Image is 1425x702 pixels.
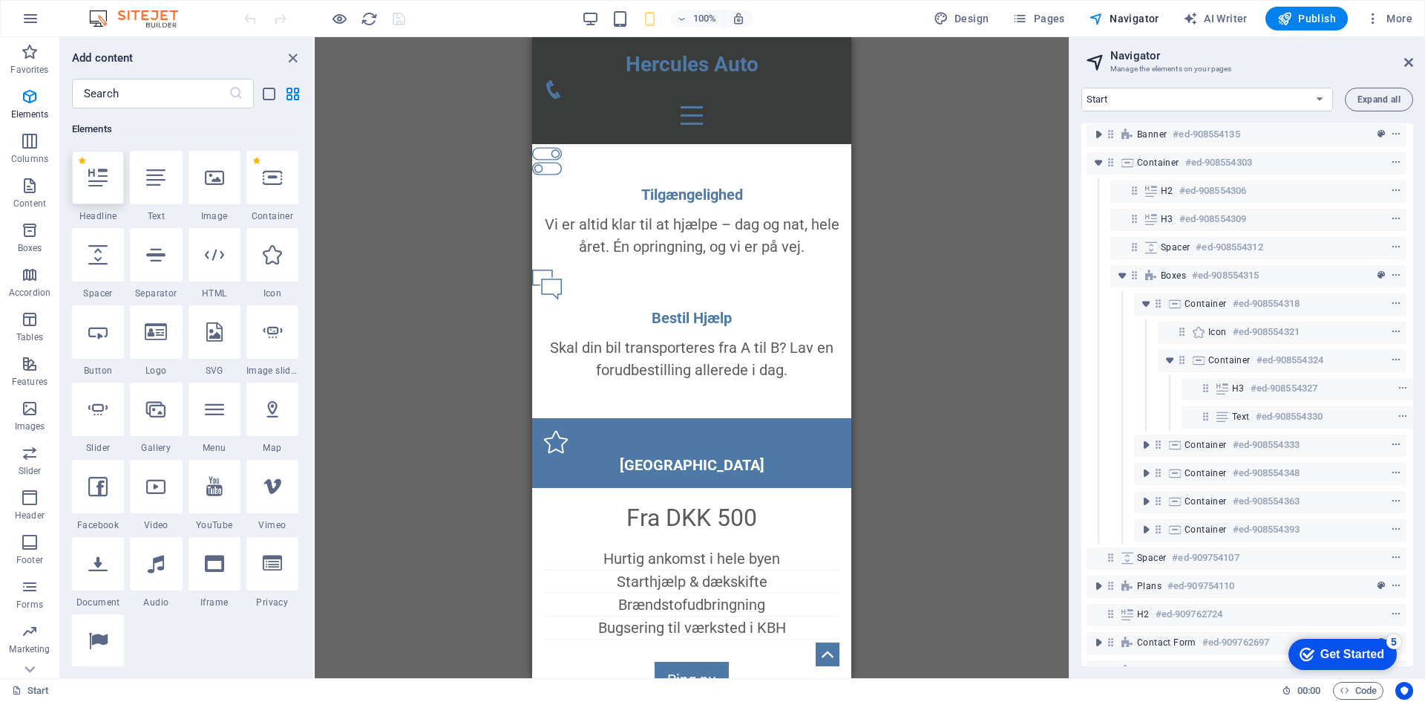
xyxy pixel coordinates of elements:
button: context-menu [1389,210,1403,228]
button: toggle-expand [1137,493,1155,510]
button: context-menu [1389,295,1403,313]
button: Design [928,7,995,30]
h6: #ed-908554321 [1233,323,1300,341]
button: Navigator [1083,7,1165,30]
p: Header [15,510,45,521]
span: Navigator [1089,11,1159,26]
button: preset [1374,577,1389,595]
span: Container [1185,495,1227,507]
span: Logo [130,365,182,377]
div: SVG [189,305,240,377]
div: Get Started [44,16,108,30]
button: context-menu [1389,351,1403,369]
button: toggle-expand [1090,154,1107,172]
button: toggle-expand [1137,295,1155,313]
div: YouTube [189,460,240,531]
button: toggle-expand [1113,267,1131,285]
h6: #ed-909762724 [1156,605,1222,623]
span: Publish [1277,11,1336,26]
h6: #ed-908554315 [1192,267,1259,285]
button: reload [360,10,378,27]
span: HTML [189,287,240,299]
input: Search [72,79,229,108]
h6: #ed-908554327 [1251,380,1317,397]
div: Container [246,151,298,222]
span: YouTube [189,519,240,531]
div: Image slider [246,305,298,377]
i: Reload page [361,10,378,27]
div: Video [130,460,182,531]
span: More [1366,11,1412,26]
span: Menu [189,442,240,454]
span: Map [246,442,298,454]
h2: Navigator [1110,49,1413,62]
button: preset [1374,126,1389,143]
button: context-menu [1389,521,1403,539]
div: Image [189,151,240,222]
div: Menu [189,383,240,454]
button: grid-view [284,85,301,103]
h6: Add content [72,49,134,67]
button: Publish [1265,7,1348,30]
div: Document [72,537,124,608]
a: Click to cancel selection. Double-click to open Pages [12,682,49,700]
span: Spacer [72,287,124,299]
div: Separator [130,228,182,299]
h6: #ed-908554333 [1233,436,1300,454]
h6: #ed-908554135 [1173,126,1239,143]
p: Forms [16,599,43,611]
span: Text [130,210,182,222]
span: H3 [1161,213,1173,225]
span: Gallery [130,442,182,454]
h6: #ed-908554393 [1233,521,1300,539]
h6: #ed-908554306 [1179,182,1246,200]
span: Code [1340,682,1377,700]
button: close panel [284,49,301,67]
button: context-menu [1389,182,1403,200]
span: Icon [1208,326,1227,338]
span: H3 [1232,383,1245,394]
button: context-menu [1389,238,1403,256]
span: Container [1185,467,1227,479]
span: SVG [189,365,240,377]
div: Design (Ctrl+Alt+Y) [928,7,995,30]
h6: #ed-908554330 [1256,408,1323,426]
span: Banner [1137,129,1167,140]
i: On resize automatically adjust zoom level to fit chosen device. [732,12,745,25]
h6: #ed-908554363 [1233,493,1300,510]
span: Slider [72,442,124,454]
div: Button [72,305,124,377]
h6: #ed-909762697 [1202,634,1269,651]
button: Usercentrics [1395,682,1413,700]
button: context-menu [1389,549,1403,567]
button: toggle-expand [1161,351,1179,369]
span: Container [1185,439,1227,451]
span: Facebook [72,519,124,531]
span: Footer Saga [1137,665,1189,677]
span: : [1308,685,1310,696]
span: Pages [1012,11,1064,26]
p: Elements [11,108,49,120]
span: Image [189,210,240,222]
button: 100% [671,10,724,27]
span: AI Writer [1183,11,1248,26]
h6: #ed-908554303 [1185,154,1252,172]
p: Slider [19,465,42,477]
button: toggle-expand [1137,436,1155,454]
p: Footer [16,554,43,566]
span: H2 [1161,185,1173,197]
button: preset [1374,267,1389,285]
h6: Elements [72,120,298,138]
span: Text [1232,411,1250,423]
button: context-menu [1389,577,1403,595]
h6: #ed-909754110 [1167,577,1234,595]
span: 00 00 [1297,682,1320,700]
span: Boxes [1161,270,1186,282]
h6: #ed-908554312 [1196,238,1262,256]
button: context-menu [1389,267,1403,285]
h6: #ed-908554348 [1233,464,1300,482]
button: context-menu [1389,605,1403,623]
span: Button [72,365,124,377]
span: Container [1137,157,1179,169]
span: Remove from favorites [252,157,261,165]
